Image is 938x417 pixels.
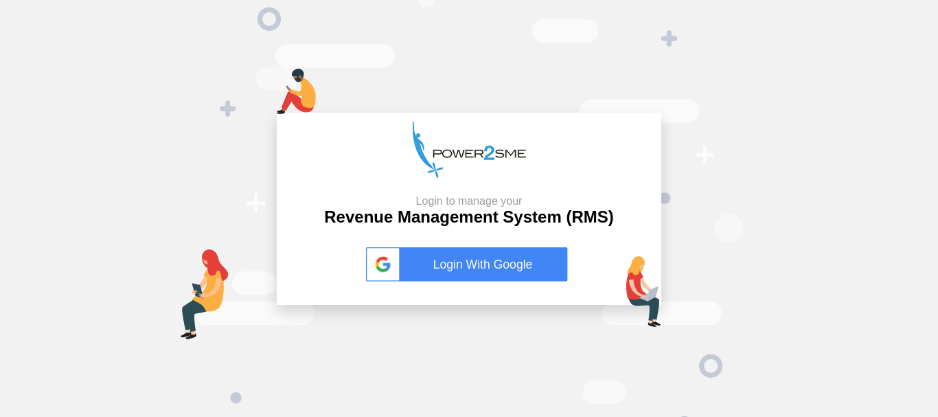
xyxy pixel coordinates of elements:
[366,247,572,282] a: Login With Google
[362,233,576,296] button: Login With Google
[277,69,316,114] img: mob-login.png
[181,249,229,339] img: tab-login.png
[324,194,613,227] h2: Revenue Management System (RMS)
[413,121,526,178] img: p2s_logo.png
[324,194,613,207] small: Login to manage your
[626,256,661,327] img: lap-login.png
